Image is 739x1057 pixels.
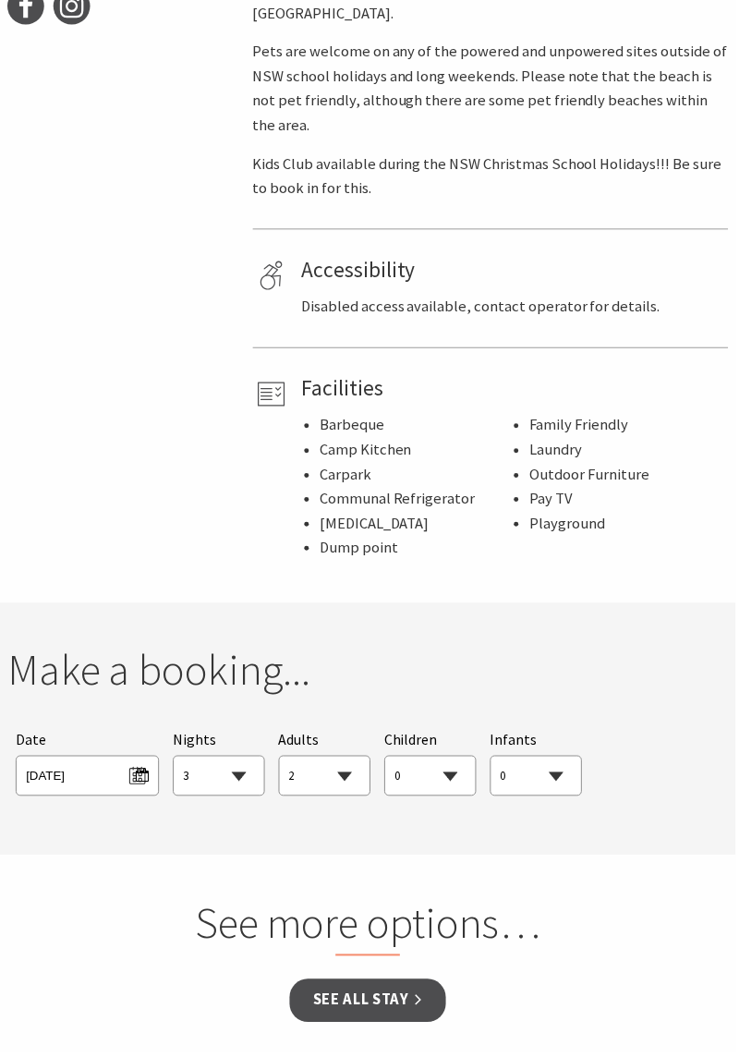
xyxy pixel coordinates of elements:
[16,732,159,801] div: Please choose your desired arrival date
[321,416,515,441] li: Barbeque
[532,490,725,515] li: Pay TV
[140,902,599,961] h2: See more options…
[254,41,732,139] p: Pets are welcome on any of the powered and unpowered sites outside of NSW school holidays and lon...
[303,297,725,322] p: Disabled access available, contact operator for details.
[291,984,447,1027] a: See all Stay
[321,466,515,491] li: Carpark
[16,734,46,752] span: Date
[321,441,515,466] li: Camp Kitchen
[303,259,725,285] h4: Accessibility
[386,734,440,752] span: Children
[532,441,725,466] li: Laundry
[321,490,515,515] li: Communal Refrigerator
[280,734,321,752] span: Adults
[174,732,266,801] div: Choose a number of nights
[532,515,725,540] li: Playground
[26,765,149,790] span: [DATE]
[303,378,725,404] h4: Facilities
[7,648,732,699] h2: Make a booking...
[532,466,725,491] li: Outdoor Furniture
[321,515,515,540] li: [MEDICAL_DATA]
[532,416,725,441] li: Family Friendly
[174,732,217,756] span: Nights
[321,539,515,564] li: Dump point
[492,734,539,752] span: Infants
[254,153,732,202] p: Kids Club available during the NSW Christmas School Holidays!!! Be sure to book in for this.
